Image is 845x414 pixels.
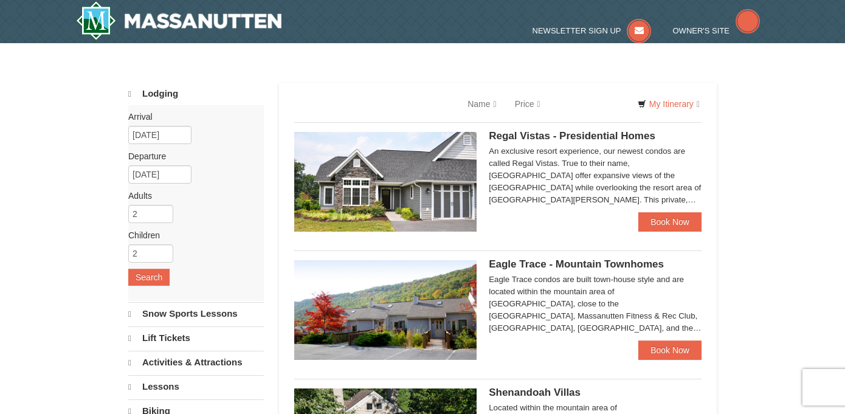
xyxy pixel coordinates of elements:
[638,212,702,232] a: Book Now
[294,260,477,360] img: 19218983-1-9b289e55.jpg
[128,302,264,325] a: Snow Sports Lessons
[128,375,264,398] a: Lessons
[489,387,581,398] span: Shenandoah Villas
[128,326,264,350] a: Lift Tickets
[506,92,550,116] a: Price
[128,83,264,105] a: Lodging
[533,26,621,35] span: Newsletter Sign Up
[673,26,760,35] a: Owner's Site
[630,95,708,113] a: My Itinerary
[294,132,477,232] img: 19218991-1-902409a9.jpg
[458,92,505,116] a: Name
[128,229,255,241] label: Children
[673,26,730,35] span: Owner's Site
[638,340,702,360] a: Book Now
[76,1,281,40] a: Massanutten Resort
[128,351,264,374] a: Activities & Attractions
[128,269,170,286] button: Search
[489,274,702,334] div: Eagle Trace condos are built town-house style and are located within the mountain area of [GEOGRA...
[128,111,255,123] label: Arrival
[533,26,652,35] a: Newsletter Sign Up
[489,145,702,206] div: An exclusive resort experience, our newest condos are called Regal Vistas. True to their name, [G...
[489,130,655,142] span: Regal Vistas - Presidential Homes
[128,190,255,202] label: Adults
[128,150,255,162] label: Departure
[76,1,281,40] img: Massanutten Resort Logo
[489,258,664,270] span: Eagle Trace - Mountain Townhomes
